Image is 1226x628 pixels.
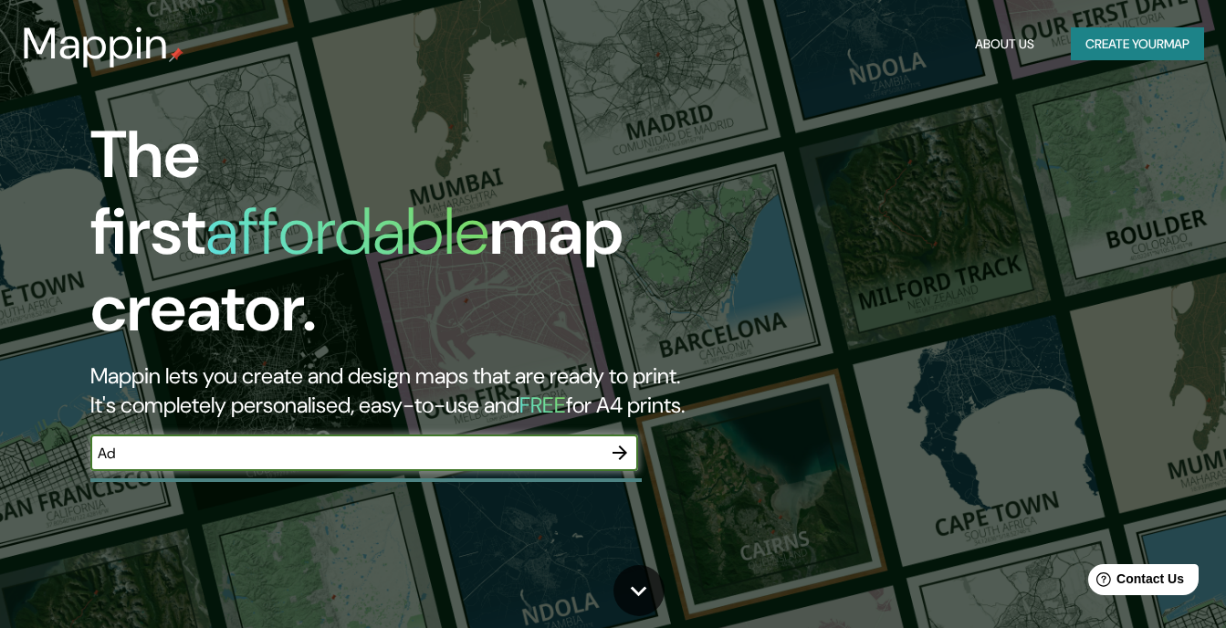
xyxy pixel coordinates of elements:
[968,27,1042,61] button: About Us
[169,47,183,62] img: mappin-pin
[1071,27,1204,61] button: Create yourmap
[519,391,566,419] h5: FREE
[90,361,704,420] h2: Mappin lets you create and design maps that are ready to print. It's completely personalised, eas...
[90,443,602,464] input: Choose your favourite place
[205,189,489,274] h1: affordable
[90,117,704,361] h1: The first map creator.
[22,18,169,69] h3: Mappin
[1064,557,1206,608] iframe: Help widget launcher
